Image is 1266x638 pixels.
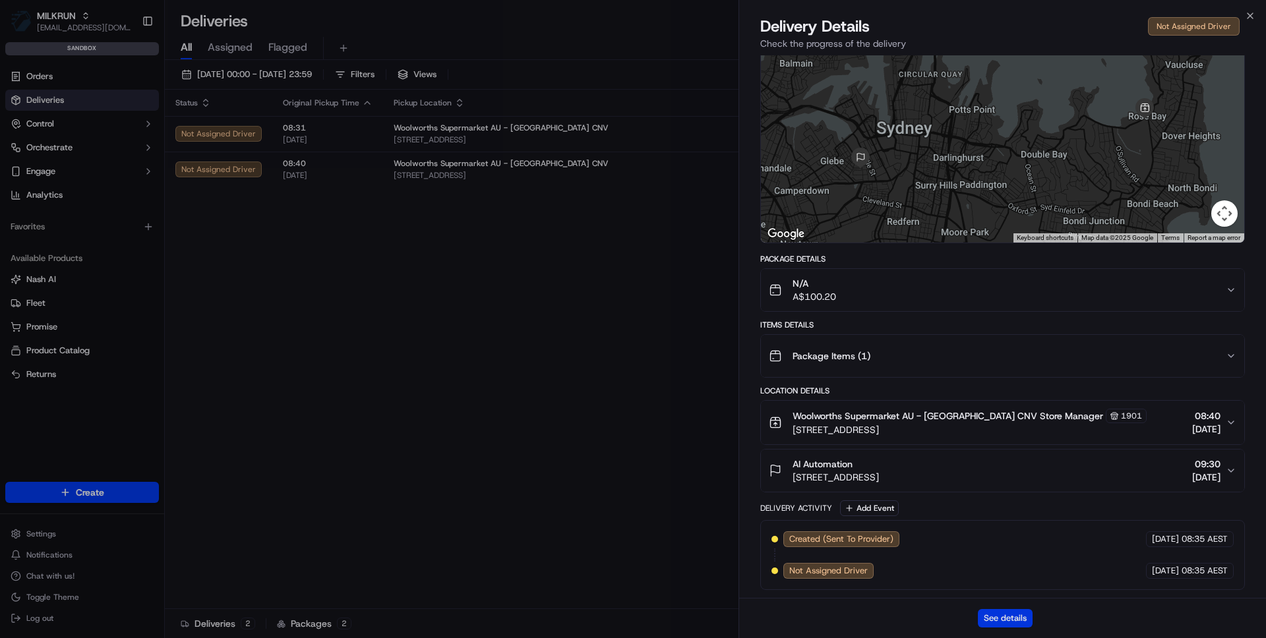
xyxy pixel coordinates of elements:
span: [STREET_ADDRESS] [793,423,1147,436]
span: [PERSON_NAME] [41,204,107,215]
span: Delivery Details [760,16,870,37]
span: [DATE] [1152,533,1179,545]
span: AI Automation [793,457,853,471]
div: 📗 [13,296,24,306]
div: Past conversations [13,171,88,182]
button: Start new chat [224,130,240,146]
span: [DATE] [1192,422,1221,436]
button: AI Automation[STREET_ADDRESS]09:30[DATE] [761,449,1244,492]
a: Open this area in Google Maps (opens a new window) [764,225,808,243]
p: Check the progress of the delivery [760,37,1245,50]
span: Package Items ( 1 ) [793,349,870,362]
span: Not Assigned Driver [789,565,868,577]
span: A$100.20 [793,290,836,303]
button: Map camera controls [1211,200,1238,227]
a: Powered byPylon [93,326,160,337]
span: 09:30 [1192,457,1221,471]
a: 💻API Documentation [106,289,217,313]
img: 1736555255976-a54dd68f-1ca7-489b-9aae-adbdc363a1c4 [26,205,37,216]
div: We're available if you need us! [59,139,181,150]
button: Woolworths Supermarket AU - [GEOGRAPHIC_DATA] CNV Store Manager1901[STREET_ADDRESS]08:40[DATE] [761,401,1244,444]
div: Package Details [760,254,1245,264]
img: Mark Latham [13,192,34,219]
div: Start new chat [59,126,216,139]
img: 1736555255976-a54dd68f-1ca7-489b-9aae-adbdc363a1c4 [26,241,37,251]
span: [STREET_ADDRESS] [793,471,879,484]
span: Pylon [131,327,160,337]
div: 💻 [111,296,122,306]
input: Got a question? Start typing here... [34,85,237,99]
img: Google [764,225,808,243]
a: 📗Knowledge Base [8,289,106,313]
img: 1736555255976-a54dd68f-1ca7-489b-9aae-adbdc363a1c4 [13,126,37,150]
a: Report a map error [1188,234,1240,241]
img: Nash [13,13,40,40]
a: Terms (opens in new tab) [1161,234,1180,241]
div: Location Details [760,386,1245,396]
button: Add Event [840,500,899,516]
span: Created (Sent To Provider) [789,533,893,545]
span: API Documentation [125,295,212,308]
button: Package Items (1) [761,335,1244,377]
span: [DATE] [1152,565,1179,577]
span: • [109,240,114,250]
span: [DATE] [117,204,144,215]
p: Welcome 👋 [13,53,240,74]
span: 08:35 AEST [1182,533,1228,545]
span: [DATE] [1192,471,1221,484]
span: Woolworths Supermarket AU - [GEOGRAPHIC_DATA] CNV Store Manager [793,409,1103,422]
button: Keyboard shortcuts [1017,233,1073,243]
div: Items Details [760,320,1245,330]
span: N/A [793,277,836,290]
span: 08:40 [1192,409,1221,422]
span: Map data ©2025 Google [1081,234,1153,241]
span: 08:35 AEST [1182,565,1228,577]
span: 1901 [1121,411,1142,421]
img: 2790269178180_0ac78f153ef27d6c0503_72.jpg [28,126,51,150]
div: Delivery Activity [760,503,832,513]
img: Jerry Shen [13,227,34,248]
span: [PERSON_NAME] [41,240,107,250]
button: See all [204,169,240,185]
span: Knowledge Base [26,295,101,308]
span: • [109,204,114,215]
button: N/AA$100.20 [761,269,1244,311]
button: See details [978,609,1033,627]
span: [DATE] [117,240,144,250]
